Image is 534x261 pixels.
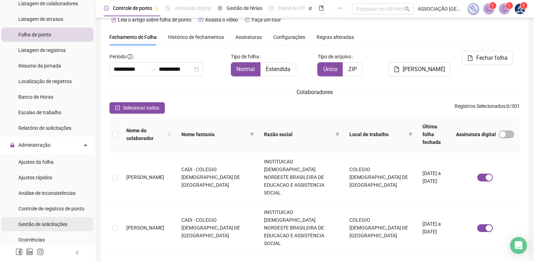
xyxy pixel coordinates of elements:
[18,206,84,211] span: Controle de registros de ponto
[150,66,156,72] span: to
[467,55,473,61] span: file
[26,248,33,255] span: linkedin
[417,152,450,203] td: [DATE] a [DATE]
[394,66,400,72] span: file
[417,203,450,253] td: [DATE] a [DATE]
[18,1,78,6] span: Listagem de colaboradores
[456,130,496,138] span: Assinatura digital
[455,103,505,109] span: Registros Selecionados
[167,132,172,137] span: search
[168,34,224,40] span: Histórico de fechamentos
[344,152,417,203] td: COLEGIO [DEMOGRAPHIC_DATA] DE [GEOGRAPHIC_DATA]
[18,221,67,227] span: Gestão de solicitações
[407,129,414,140] span: filter
[349,130,406,138] span: Local de trabalho
[18,32,51,37] span: Folha de ponto
[245,17,250,22] span: history
[18,142,50,148] span: Administração
[522,3,525,8] span: 1
[118,17,191,23] span: Leia o artigo sobre folha de ponto
[319,6,324,11] span: book
[115,105,120,110] span: check-square
[418,5,463,13] span: ASSOCIAÇÃO [GEOGRAPHIC_DATA]
[150,66,156,72] span: swap-right
[198,17,203,22] span: youtube
[317,35,354,40] span: Regras alteradas
[236,66,255,72] span: Normal
[37,248,44,255] span: instagram
[266,66,290,72] span: Estendida
[344,203,417,253] td: COLEGIO [DEMOGRAPHIC_DATA] DE [GEOGRAPHIC_DATA]
[317,53,351,60] span: Tipo de arquivo
[506,2,513,9] sup: 1
[176,203,259,253] td: CADI - COLEGIO [DEMOGRAPHIC_DATA] DE [GEOGRAPHIC_DATA]
[296,89,333,95] span: Colaboradores
[10,143,15,147] span: lock
[155,6,159,11] span: pushpin
[75,250,80,255] span: left
[269,6,274,11] span: dashboard
[227,5,262,11] span: Gestão de férias
[127,54,132,59] span: info-circle
[520,2,527,9] sup: Atualize o seu contato no menu Meus Dados
[508,3,510,8] span: 1
[235,35,262,40] span: Assinaturas
[491,3,494,8] span: 1
[18,16,63,22] span: Listagem de atrasos
[18,63,61,69] span: Resumo da jornada
[501,6,508,12] span: bell
[476,54,507,62] span: Fechar folha
[250,132,254,137] span: filter
[176,152,259,203] td: CADI - COLEGIO [DEMOGRAPHIC_DATA] DE [GEOGRAPHIC_DATA]
[417,117,450,152] th: Última folha fechada
[18,79,72,84] span: Localização de registros
[126,174,164,180] span: [PERSON_NAME]
[252,17,281,23] span: Faça um tour
[348,66,356,72] span: ZIP
[510,237,527,254] div: Open Intercom Messenger
[335,132,340,137] span: filter
[109,102,165,114] button: Selecionar todos
[404,6,410,12] span: search
[323,66,337,72] span: Único
[264,130,332,138] span: Razão social
[126,225,164,231] span: [PERSON_NAME]
[515,4,525,14] img: 30664
[278,5,305,11] span: Painel do DP
[175,5,211,11] span: Admissão digital
[489,2,496,9] sup: 1
[217,6,222,11] span: sun
[113,5,152,11] span: Controle de ponto
[166,6,170,11] span: file-done
[337,6,342,11] span: ellipsis
[123,104,159,112] span: Selecionar todos
[258,203,344,253] td: INSTITUICAO [DEMOGRAPHIC_DATA] NORDESTE BRASILEIRA DE EDUCACAO E ASSISTENCIA SOCIAL
[18,94,53,100] span: Banco de Horas
[402,65,445,74] span: [PERSON_NAME]
[18,190,76,196] span: Análise de inconsistências
[455,102,520,114] span: : 0 / 301
[104,6,109,11] span: clock-circle
[126,127,164,142] span: Nome do colaborador
[109,54,126,59] span: Período
[18,125,71,131] span: Relatório de solicitações
[205,17,238,23] span: Assista o vídeo
[334,129,341,140] span: filter
[308,6,312,11] span: pushpin
[408,132,413,137] span: filter
[18,47,66,53] span: Listagem de registros
[486,6,492,12] span: notification
[16,248,23,255] span: facebook
[166,125,173,144] span: search
[18,237,45,243] span: Ocorrências
[18,110,61,115] span: Escalas de trabalho
[388,62,450,76] button: [PERSON_NAME]
[258,152,344,203] td: INSTITUICAO [DEMOGRAPHIC_DATA] NORDESTE BRASILEIRA DE EDUCACAO E ASSISTENCIA SOCIAL
[248,129,256,140] span: filter
[231,53,259,60] span: Tipo de folha
[18,159,54,165] span: Ajustes da folha
[469,5,477,13] img: sparkle-icon.fc2bf0ac1784a2077858766a79e2daf3.svg
[181,130,247,138] span: Nome fantasia
[18,175,52,180] span: Ajustes rápidos
[462,51,513,65] button: Fechar folha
